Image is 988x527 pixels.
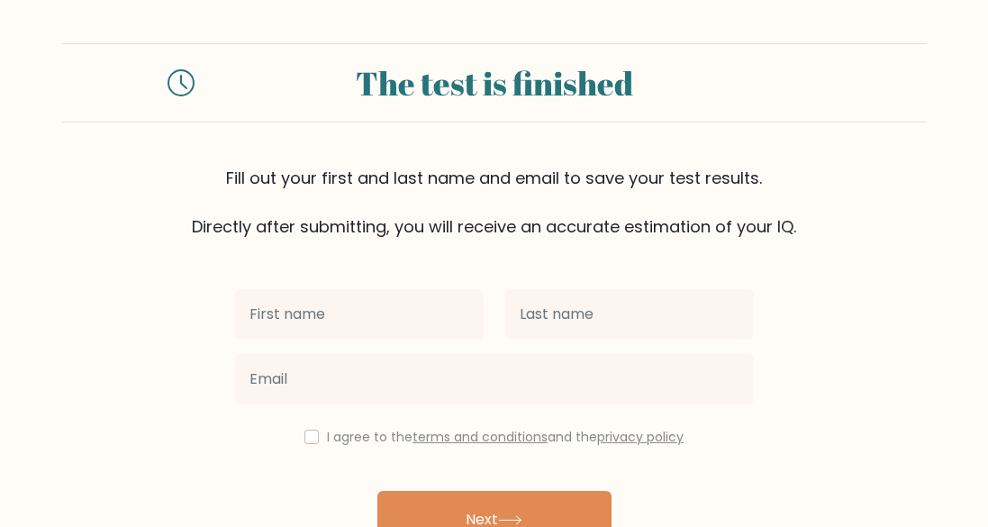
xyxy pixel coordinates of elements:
[327,428,684,446] label: I agree to the and the
[597,428,684,446] a: privacy policy
[62,166,927,239] div: Fill out your first and last name and email to save your test results. Directly after submitting,...
[235,354,754,404] input: Email
[505,289,754,340] input: Last name
[216,59,771,107] div: The test is finished
[235,289,484,340] input: First name
[412,428,548,446] a: terms and conditions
